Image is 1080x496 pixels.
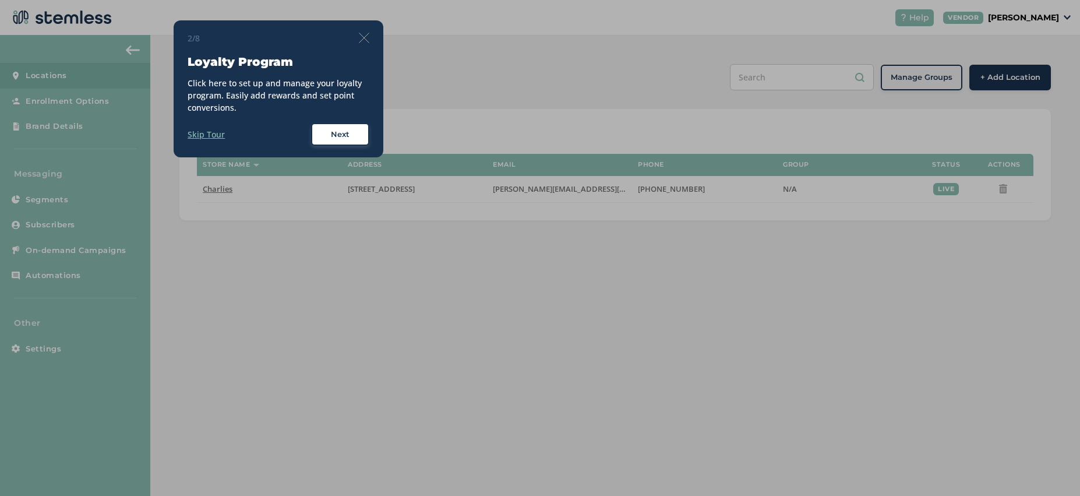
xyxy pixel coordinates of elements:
span: 2/8 [188,32,200,44]
label: Skip Tour [188,128,225,140]
h3: Loyalty Program [188,54,369,70]
button: Next [311,123,369,146]
img: icon-close-thin-accent-606ae9a3.svg [359,33,369,43]
iframe: Chat Widget [1022,440,1080,496]
span: Next [331,129,350,140]
div: Click here to set up and manage your loyalty program. Easily add rewards and set point conversions. [188,77,369,114]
